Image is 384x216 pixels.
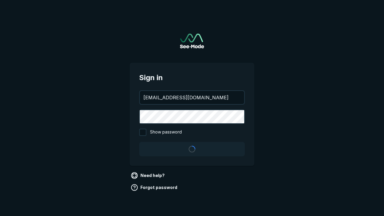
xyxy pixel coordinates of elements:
span: Show password [150,129,182,136]
a: Need help? [130,171,167,180]
a: Forgot password [130,183,180,192]
img: See-Mode Logo [180,34,204,48]
a: Go to sign in [180,34,204,48]
input: your@email.com [140,91,244,104]
span: Sign in [139,72,245,83]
